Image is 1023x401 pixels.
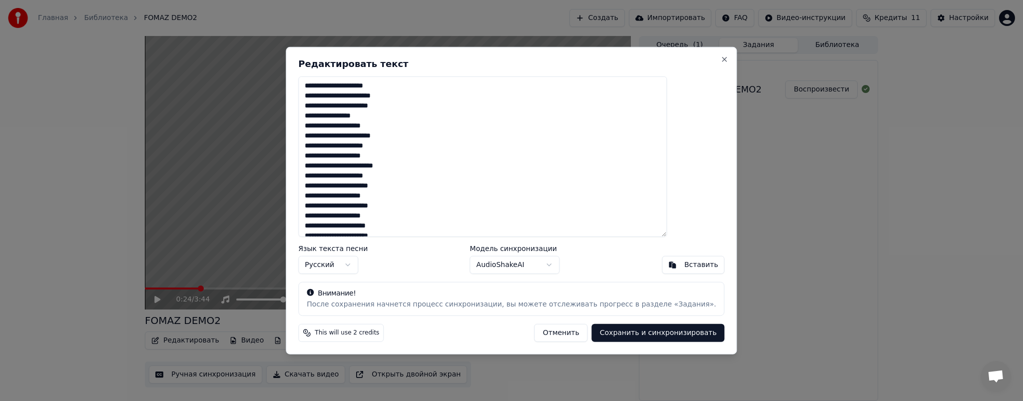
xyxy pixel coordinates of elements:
label: Модель синхронизации [470,244,560,251]
button: Отменить [534,323,588,341]
button: Сохранить и синхронизировать [592,323,725,341]
button: Вставить [662,255,725,273]
span: This will use 2 credits [315,328,379,336]
div: Внимание! [307,288,716,298]
div: После сохранения начнется процесс синхронизации, вы можете отслеживать прогресс в разделе «Задания». [307,299,716,309]
div: Вставить [684,259,718,269]
h2: Редактировать текст [298,59,724,68]
label: Язык текста песни [298,244,368,251]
